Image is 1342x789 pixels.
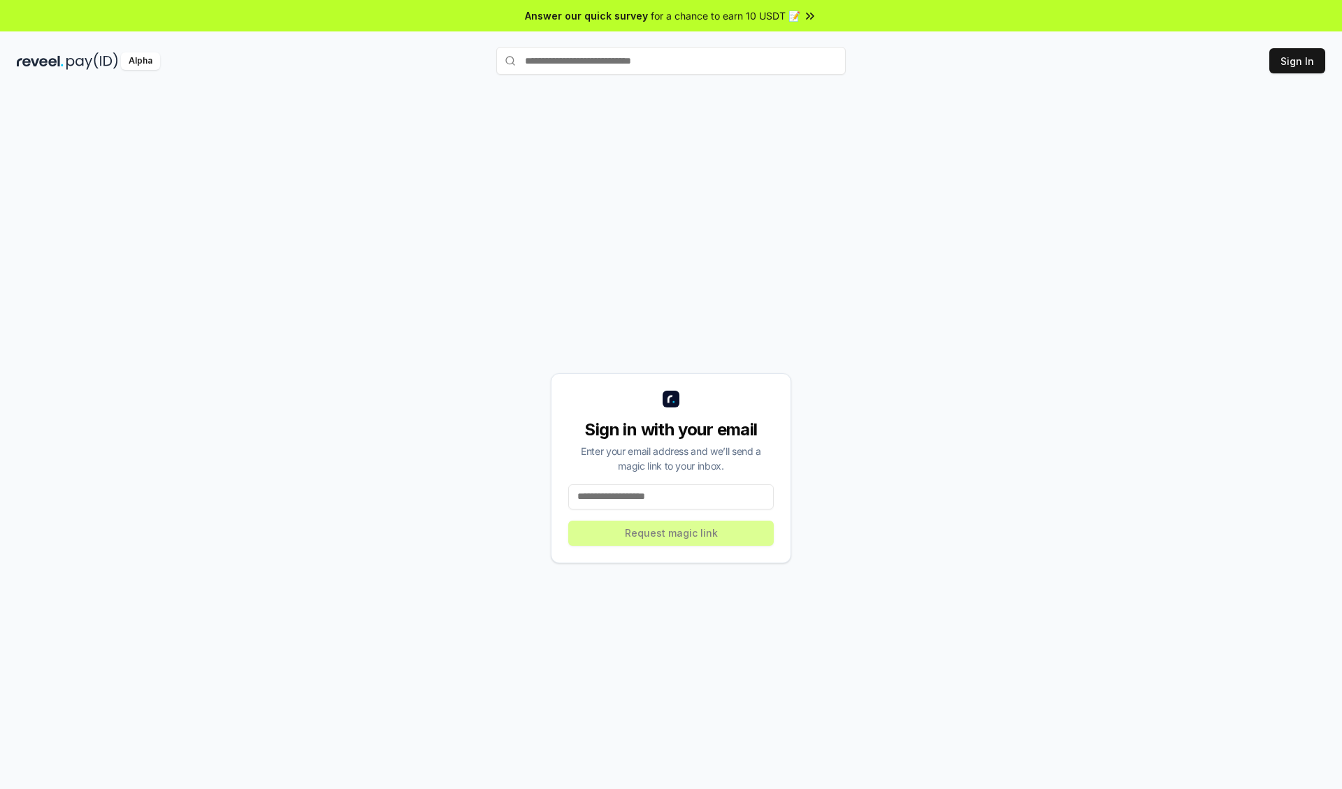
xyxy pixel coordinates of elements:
button: Sign In [1269,48,1325,73]
span: Answer our quick survey [525,8,648,23]
div: Sign in with your email [568,419,774,441]
div: Alpha [121,52,160,70]
img: logo_small [663,391,679,407]
span: for a chance to earn 10 USDT 📝 [651,8,800,23]
div: Enter your email address and we’ll send a magic link to your inbox. [568,444,774,473]
img: pay_id [66,52,118,70]
img: reveel_dark [17,52,64,70]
